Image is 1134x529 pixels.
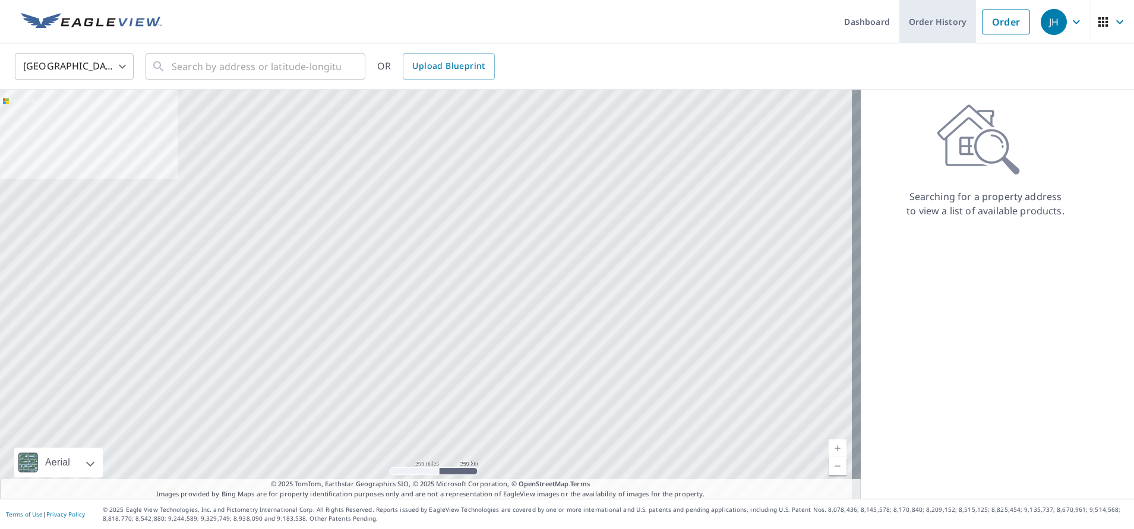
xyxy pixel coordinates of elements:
[519,479,568,488] a: OpenStreetMap
[1041,9,1067,35] div: JH
[271,479,590,489] span: © 2025 TomTom, Earthstar Geographics SIO, © 2025 Microsoft Corporation, ©
[570,479,590,488] a: Terms
[6,511,85,518] p: |
[21,13,162,31] img: EV Logo
[377,53,495,80] div: OR
[982,9,1030,34] a: Order
[46,510,85,518] a: Privacy Policy
[14,448,103,477] div: Aerial
[42,448,74,477] div: Aerial
[103,505,1128,523] p: © 2025 Eagle View Technologies, Inc. and Pictometry International Corp. All Rights Reserved. Repo...
[829,439,846,457] a: Current Level 5, Zoom In
[906,189,1065,218] p: Searching for a property address to view a list of available products.
[15,50,134,83] div: [GEOGRAPHIC_DATA]
[6,510,43,518] a: Terms of Use
[829,457,846,475] a: Current Level 5, Zoom Out
[172,50,341,83] input: Search by address or latitude-longitude
[403,53,494,80] a: Upload Blueprint
[412,59,485,74] span: Upload Blueprint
